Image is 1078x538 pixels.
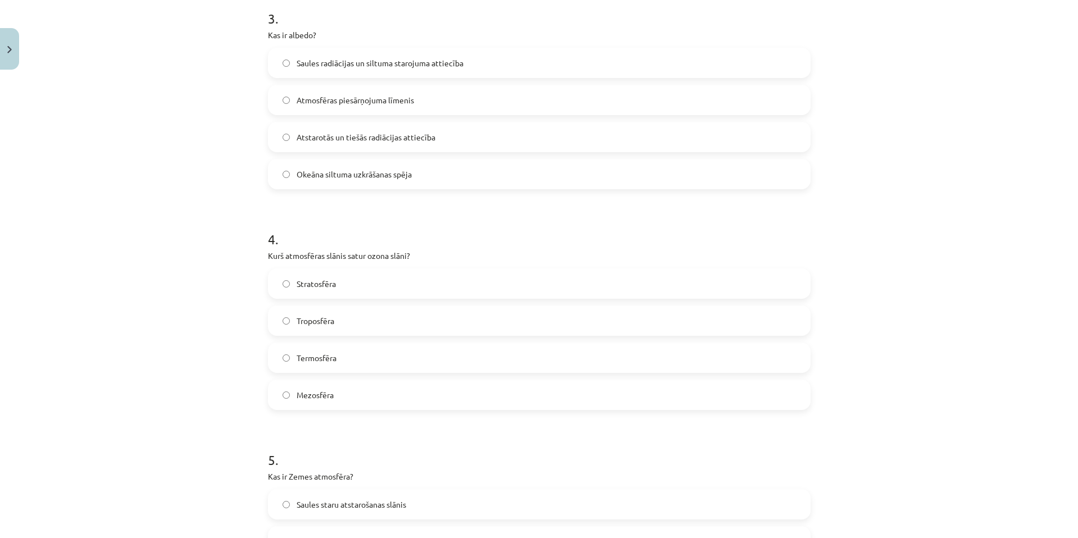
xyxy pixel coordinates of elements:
input: Okeāna siltuma uzkrāšanas spēja [283,171,290,178]
span: Atmosfēras piesārņojuma līmenis [297,94,414,106]
span: Troposfēra [297,315,334,327]
input: Stratosfēra [283,280,290,288]
input: Termosfēra [283,354,290,362]
input: Troposfēra [283,317,290,325]
input: Mezosfēra [283,391,290,399]
h1: 5 . [268,432,811,467]
span: Atstarotās un tiešās radiācijas attiecība [297,131,435,143]
span: Okeāna siltuma uzkrāšanas spēja [297,168,412,180]
p: Kas ir Zemes atmosfēra? [268,471,811,482]
img: icon-close-lesson-0947bae3869378f0d4975bcd49f059093ad1ed9edebbc8119c70593378902aed.svg [7,46,12,53]
input: Saules staru atstarošanas slānis [283,501,290,508]
h1: 4 . [268,212,811,247]
input: Atstarotās un tiešās radiācijas attiecība [283,134,290,141]
span: Termosfēra [297,352,336,364]
p: Kas ir albedo? [268,29,811,41]
input: Atmosfēras piesārņojuma līmenis [283,97,290,104]
span: Mezosfēra [297,389,334,401]
span: Saules radiācijas un siltuma starojuma attiecība [297,57,463,69]
input: Saules radiācijas un siltuma starojuma attiecība [283,60,290,67]
p: Kurš atmosfēras slānis satur ozona slāni? [268,250,811,262]
span: Stratosfēra [297,278,336,290]
span: Saules staru atstarošanas slānis [297,499,406,510]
